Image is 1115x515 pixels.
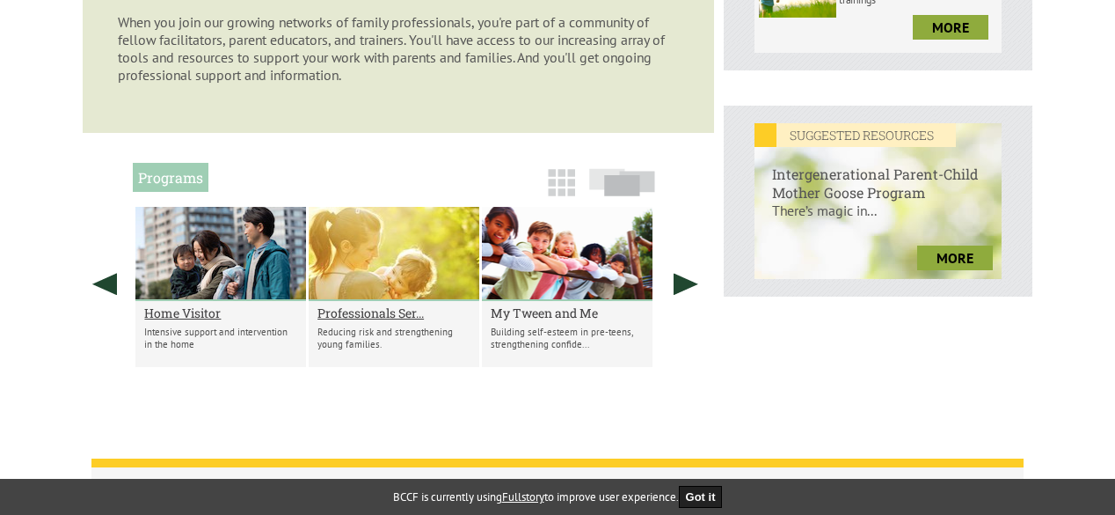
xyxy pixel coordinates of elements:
a: Professionals Ser... [317,305,470,321]
a: more [913,15,988,40]
li: My Tween and Me [482,207,652,367]
p: Reducing risk and strengthening young families. [317,326,470,350]
a: Fullstory [502,489,544,504]
p: There’s magic in... [754,202,1002,237]
a: Sitemap [572,470,653,504]
a: Donate [379,470,459,504]
a: more [917,246,993,270]
a: Programs [271,470,366,504]
a: Home Visitor [144,305,297,321]
a: News [105,470,171,504]
p: Intensive support and intervention in the home [144,326,297,350]
em: SUGGESTED RESOURCES [754,123,956,147]
li: Home Visitor [135,207,306,367]
p: When you join our growing networks of family professionals, you're part of a community of fellow ... [118,13,679,84]
img: slide-icon.png [589,168,655,196]
button: Got it [679,486,723,508]
h6: Intergenerational Parent-Child Mother Goose Program [754,147,1002,202]
a: Slide View [584,177,660,205]
a: My Tween and Me [491,305,644,321]
h2: Programs [133,163,208,192]
a: Grid View [543,177,580,205]
a: Contact [472,470,558,504]
img: grid-icon.png [548,169,575,196]
li: Professionals Serving Young Parents [309,207,479,367]
a: About [185,470,258,504]
p: Building self-esteem in pre-teens, strengthening confide... [491,326,644,350]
